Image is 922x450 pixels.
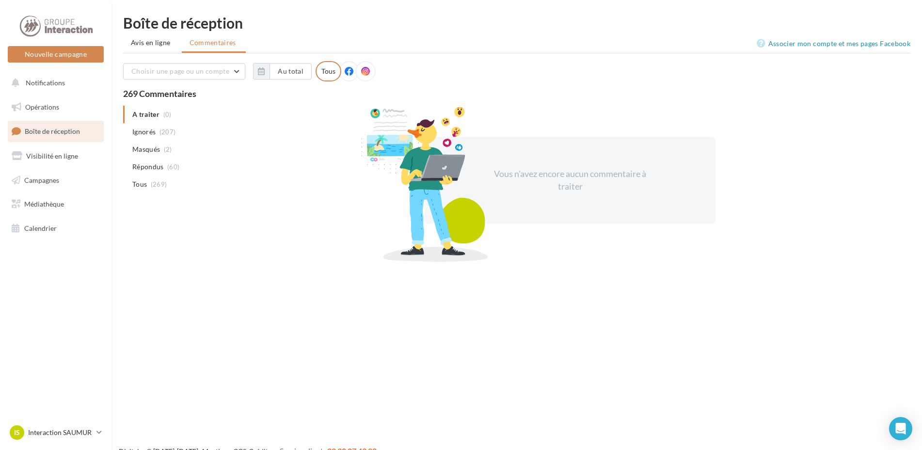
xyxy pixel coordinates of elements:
div: Boîte de réception [123,16,910,30]
span: Opérations [25,103,59,111]
div: Vous n'avez encore aucun commentaire à traiter [487,168,653,193]
button: Au total [253,63,312,80]
span: Visibilité en ligne [26,152,78,160]
span: Avis en ligne [131,38,171,48]
button: Notifications [6,73,102,93]
a: Opérations [6,97,106,117]
span: (60) [167,163,179,171]
span: Masqués [132,145,160,154]
a: Visibilité en ligne [6,146,106,166]
span: Ignorés [132,127,156,137]
a: Associer mon compte et mes pages Facebook [757,38,910,49]
span: Calendrier [24,224,57,232]
button: Nouvelle campagne [8,46,104,63]
span: Tous [132,179,147,189]
a: Calendrier [6,218,106,239]
span: Boîte de réception [25,127,80,135]
div: Tous [316,61,341,81]
a: Médiathèque [6,194,106,214]
span: Notifications [26,79,65,87]
span: Choisir une page ou un compte [131,67,229,75]
span: Répondus [132,162,164,172]
button: Au total [270,63,312,80]
a: Boîte de réception [6,121,106,142]
p: Interaction SAUMUR [28,428,93,437]
a: IS Interaction SAUMUR [8,423,104,442]
div: Open Intercom Messenger [889,417,912,440]
span: (2) [164,145,172,153]
span: Campagnes [24,176,59,184]
span: (269) [151,180,167,188]
span: IS [14,428,20,437]
span: Médiathèque [24,200,64,208]
a: Campagnes [6,170,106,191]
button: Choisir une page ou un compte [123,63,245,80]
span: (207) [159,128,176,136]
div: 269 Commentaires [123,89,910,98]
